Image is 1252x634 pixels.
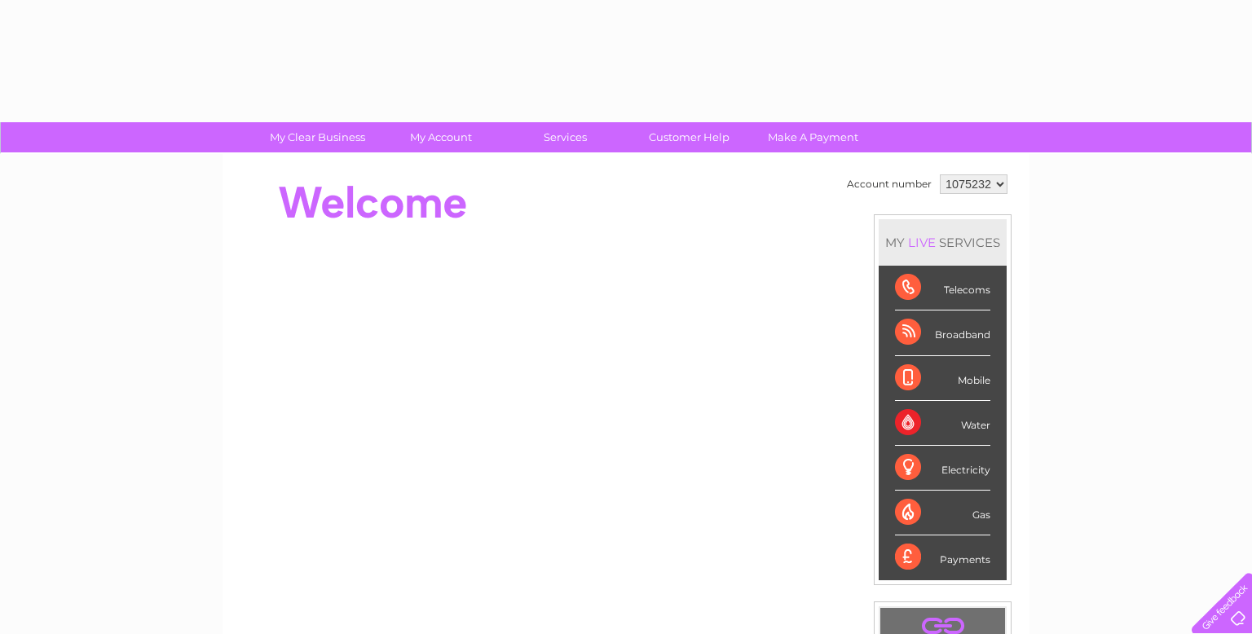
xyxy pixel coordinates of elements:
[895,266,990,310] div: Telecoms
[374,122,509,152] a: My Account
[879,219,1007,266] div: MY SERVICES
[250,122,385,152] a: My Clear Business
[895,446,990,491] div: Electricity
[895,401,990,446] div: Water
[498,122,633,152] a: Services
[905,235,939,250] div: LIVE
[895,535,990,579] div: Payments
[895,356,990,401] div: Mobile
[746,122,880,152] a: Make A Payment
[843,170,936,198] td: Account number
[895,491,990,535] div: Gas
[622,122,756,152] a: Customer Help
[895,310,990,355] div: Broadband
